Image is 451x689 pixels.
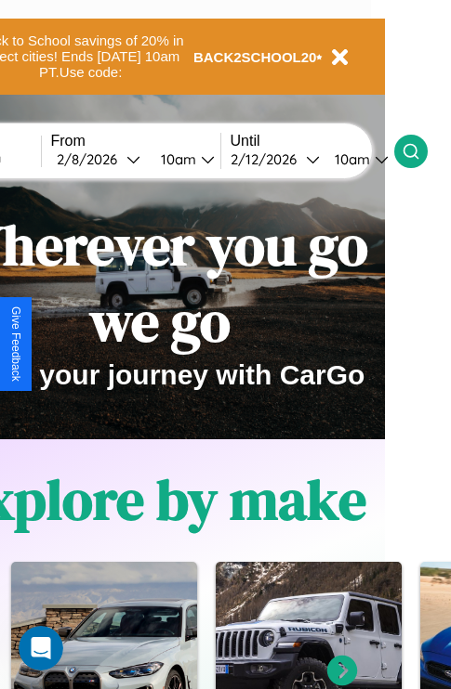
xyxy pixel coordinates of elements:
button: 10am [320,149,394,169]
label: From [51,133,220,149]
div: 10am [325,150,375,168]
div: Give Feedback [9,306,22,382]
b: BACK2SCHOOL20 [193,49,317,65]
iframe: Intercom live chat [19,626,63,670]
button: 2/8/2026 [51,149,146,169]
div: 10am [152,150,201,168]
button: 10am [146,149,220,169]
label: Until [231,133,394,149]
div: 2 / 12 / 2026 [231,150,306,168]
div: 2 / 8 / 2026 [57,150,126,168]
